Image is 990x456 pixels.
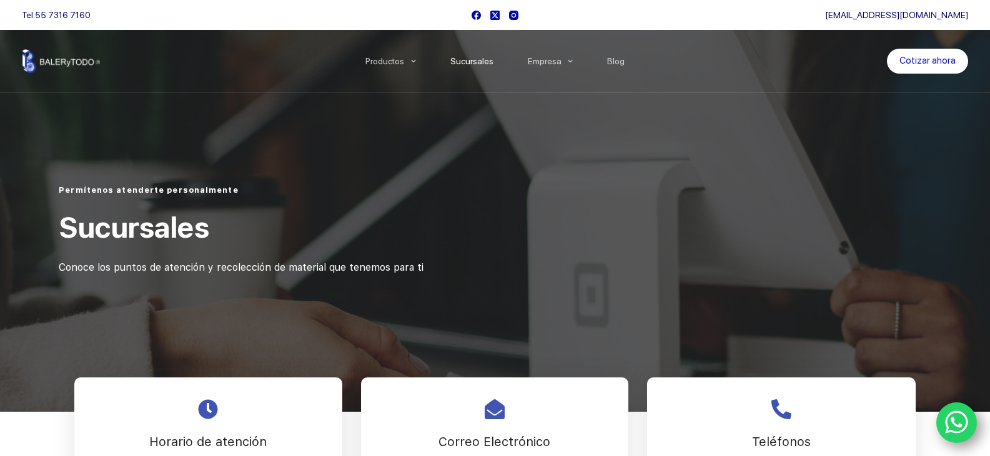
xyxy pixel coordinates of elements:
[490,11,500,20] a: X (Twitter)
[509,11,518,20] a: Instagram
[348,30,642,92] nav: Menu Principal
[59,261,423,273] span: Conoce los puntos de atención y recolección de material que tenemos para ti
[825,10,968,20] a: [EMAIL_ADDRESS][DOMAIN_NAME]
[438,434,550,449] span: Correo Electrónico
[59,210,209,245] span: Sucursales
[752,434,811,449] span: Teléfonos
[472,11,481,20] a: Facebook
[35,10,91,20] a: 55 7316 7160
[149,434,267,449] span: Horario de atención
[22,49,100,73] img: Balerytodo
[59,185,238,195] span: Permítenos atenderte personalmente
[887,49,968,74] a: Cotizar ahora
[936,402,978,444] a: WhatsApp
[22,10,91,20] span: Tel.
